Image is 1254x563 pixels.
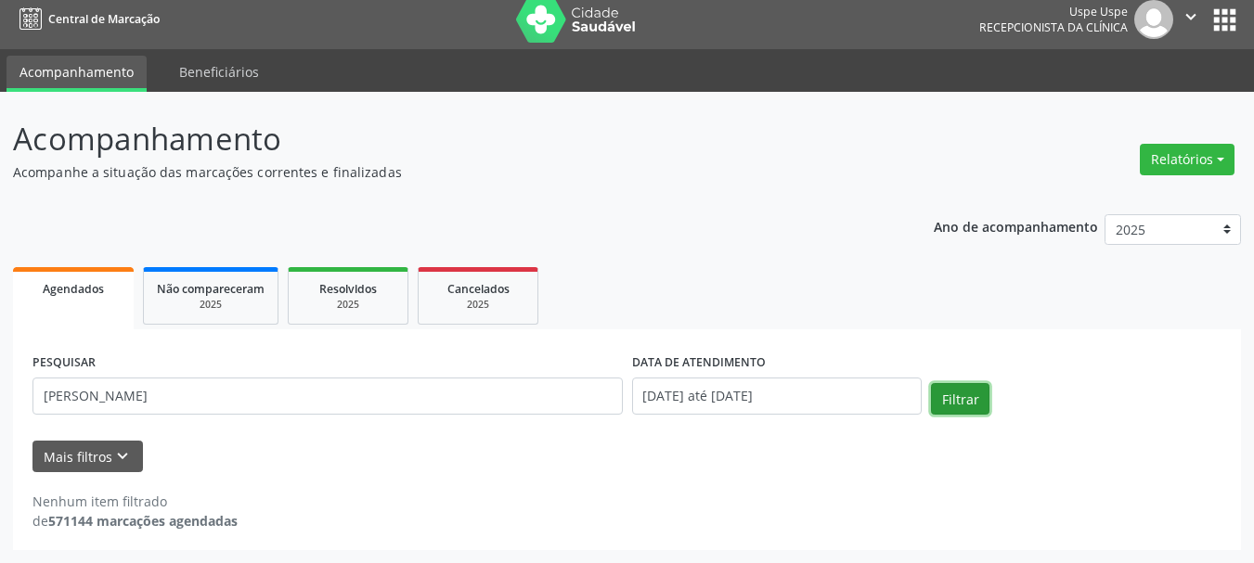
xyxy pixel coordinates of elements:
[32,349,96,377] label: PESQUISAR
[931,383,989,415] button: Filtrar
[13,116,873,162] p: Acompanhamento
[632,349,766,377] label: DATA DE ATENDIMENTO
[979,4,1128,19] div: Uspe Uspe
[112,446,133,467] i: keyboard_arrow_down
[632,377,923,415] input: Selecione um intervalo
[166,56,272,88] a: Beneficiários
[319,281,377,297] span: Resolvidos
[32,441,143,473] button: Mais filtroskeyboard_arrow_down
[48,11,160,27] span: Central de Marcação
[48,512,238,530] strong: 571144 marcações agendadas
[32,377,623,415] input: Nome, código do beneficiário ou CPF
[157,298,265,312] div: 2025
[13,4,160,34] a: Central de Marcação
[6,56,147,92] a: Acompanhamento
[302,298,394,312] div: 2025
[447,281,510,297] span: Cancelados
[157,281,265,297] span: Não compareceram
[1140,144,1235,175] button: Relatórios
[32,511,238,531] div: de
[1209,4,1241,36] button: apps
[43,281,104,297] span: Agendados
[934,214,1098,237] p: Ano de acompanhamento
[1181,6,1201,27] i: 
[432,298,524,312] div: 2025
[32,492,238,511] div: Nenhum item filtrado
[13,162,873,182] p: Acompanhe a situação das marcações correntes e finalizadas
[979,19,1128,35] span: Recepcionista da clínica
